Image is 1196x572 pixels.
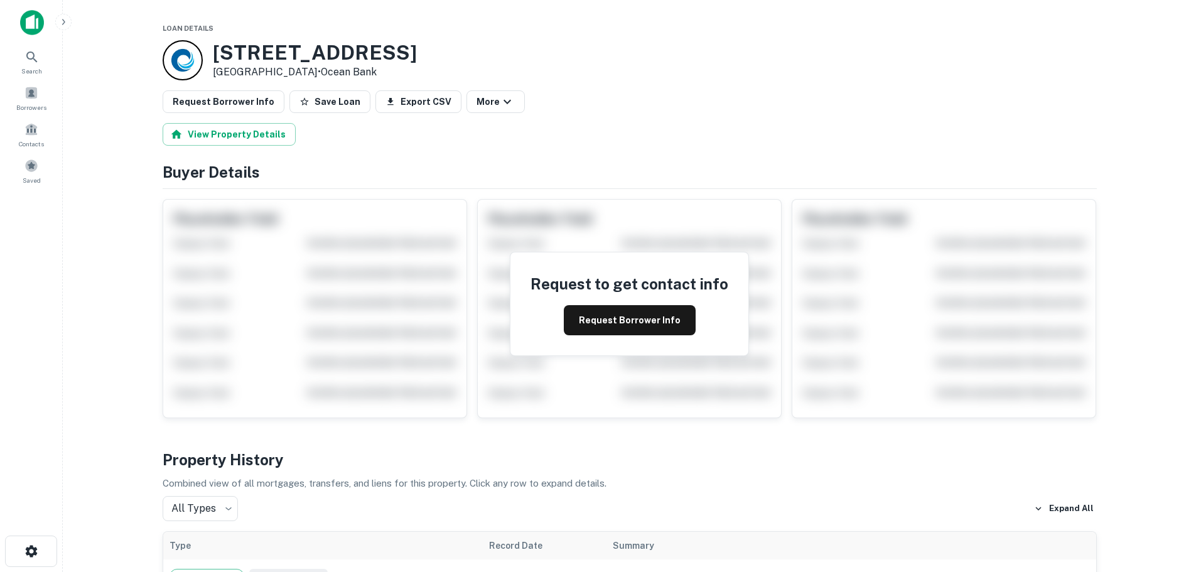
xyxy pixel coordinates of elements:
[21,66,42,76] span: Search
[20,10,44,35] img: capitalize-icon.png
[564,305,696,335] button: Request Borrower Info
[163,24,213,32] span: Loan Details
[531,273,728,295] h4: Request to get contact info
[1031,499,1097,518] button: Expand All
[163,532,483,559] th: Type
[19,139,44,149] span: Contacts
[483,532,606,559] th: Record Date
[4,117,59,151] a: Contacts
[163,448,1097,471] h4: Property History
[23,175,41,185] span: Saved
[163,90,284,113] button: Request Borrower Info
[1133,472,1196,532] iframe: Chat Widget
[321,66,377,78] a: Ocean Bank
[163,476,1097,491] p: Combined view of all mortgages, transfers, and liens for this property. Click any row to expand d...
[163,161,1097,183] h4: Buyer Details
[289,90,370,113] button: Save Loan
[466,90,525,113] button: More
[16,102,46,112] span: Borrowers
[4,81,59,115] a: Borrowers
[606,532,1032,559] th: Summary
[375,90,461,113] button: Export CSV
[163,123,296,146] button: View Property Details
[163,496,238,521] div: All Types
[4,45,59,78] a: Search
[4,154,59,188] a: Saved
[213,65,417,80] p: [GEOGRAPHIC_DATA] •
[213,41,417,65] h3: [STREET_ADDRESS]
